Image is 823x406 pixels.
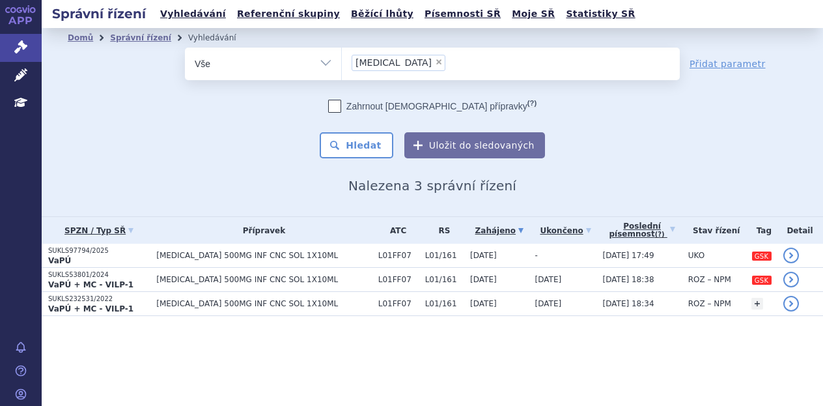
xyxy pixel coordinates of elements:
span: [MEDICAL_DATA] 500MG INF CNC SOL 1X10ML [156,275,352,284]
th: Stav řízení [682,217,745,244]
span: L01/161 [425,299,464,308]
span: - [535,251,538,260]
span: L01/161 [425,275,464,284]
span: L01FF07 [378,299,419,308]
a: detail [783,272,799,287]
span: [DATE] 18:34 [603,299,654,308]
a: Vyhledávání [156,5,230,23]
a: detail [783,296,799,312]
a: Referenční skupiny [233,5,344,23]
strong: VaPÚ + MC - VILP-1 [48,304,133,313]
abbr: (?) [655,231,665,239]
a: Přidat parametr [690,57,766,70]
span: [DATE] 18:38 [603,275,654,284]
span: ROZ – NPM [688,299,731,308]
a: Domů [68,33,93,42]
span: × [435,58,443,66]
a: + [751,298,763,310]
a: Ukončeno [535,222,596,240]
button: Hledat [320,132,393,158]
p: SUKLS232531/2022 [48,295,150,304]
a: Poslednípísemnost(?) [603,217,682,244]
input: [MEDICAL_DATA] [449,54,456,70]
a: Běžící lhůty [347,5,417,23]
span: Nalezena 3 správní řízení [348,178,516,194]
strong: VaPÚ + MC - VILP-1 [48,280,133,289]
abbr: (?) [527,99,537,108]
span: ROZ – NPM [688,275,731,284]
button: Uložit do sledovaných [404,132,545,158]
th: RS [419,217,464,244]
span: [MEDICAL_DATA] 500MG INF CNC SOL 1X10ML [156,299,352,308]
a: detail [783,248,799,263]
th: Přípravek [150,217,372,244]
strong: VaPÚ [48,256,71,265]
span: L01FF07 [378,275,419,284]
span: [DATE] 17:49 [603,251,654,260]
p: SUKLS53801/2024 [48,270,150,280]
a: Statistiky SŘ [562,5,639,23]
span: [DATE] [470,251,497,260]
a: SPZN / Typ SŘ [48,222,150,240]
span: [DATE] [535,299,562,308]
th: Tag [745,217,777,244]
a: Písemnosti SŘ [421,5,505,23]
span: [MEDICAL_DATA] [356,58,432,67]
a: Zahájeno [470,222,529,240]
span: [MEDICAL_DATA] 500MG INF CNC SOL 1X10ML [156,251,352,260]
th: ATC [372,217,419,244]
a: Moje SŘ [508,5,559,23]
label: Zahrnout [DEMOGRAPHIC_DATA] přípravky [328,100,537,113]
h2: Správní řízení [42,5,156,23]
a: Správní řízení [110,33,171,42]
span: L01/161 [425,251,464,260]
li: Vyhledávání [188,28,253,48]
span: [DATE] [535,275,562,284]
span: [DATE] [470,275,497,284]
span: UKO [688,251,704,260]
th: Detail [777,217,823,244]
span: [DATE] [470,299,497,308]
p: SUKLS97794/2025 [48,246,150,255]
span: L01FF07 [378,251,419,260]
